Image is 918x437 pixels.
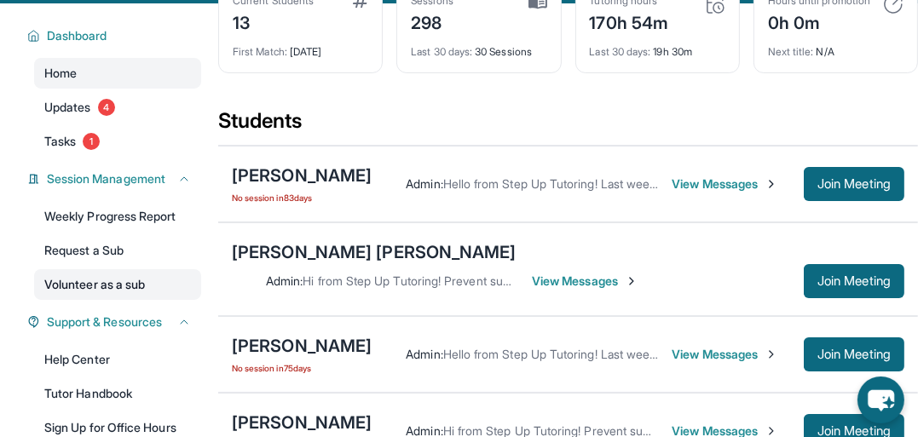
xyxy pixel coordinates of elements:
[406,176,442,191] span: Admin :
[40,313,191,331] button: Support & Resources
[817,276,891,286] span: Join Meeting
[232,411,372,434] div: [PERSON_NAME]
[817,349,891,359] span: Join Meeting
[411,45,472,58] span: Last 30 days :
[47,170,165,187] span: Session Management
[590,45,651,58] span: Last 30 days :
[232,191,372,204] span: No session in 83 days
[233,8,314,35] div: 13
[817,179,891,189] span: Join Meeting
[411,8,453,35] div: 298
[804,337,904,371] button: Join Meeting
[40,27,191,44] button: Dashboard
[83,133,100,150] span: 1
[625,274,638,288] img: Chevron-Right
[817,426,891,436] span: Join Meeting
[765,348,778,361] img: Chevron-Right
[768,45,814,58] span: Next title :
[590,35,725,59] div: 19h 30m
[44,99,91,116] span: Updates
[233,35,368,59] div: [DATE]
[40,170,191,187] button: Session Management
[232,361,372,375] span: No session in 75 days
[34,344,201,375] a: Help Center
[47,27,107,44] span: Dashboard
[233,45,287,58] span: First Match :
[532,273,638,290] span: View Messages
[34,126,201,157] a: Tasks1
[98,99,115,116] span: 4
[218,107,918,145] div: Students
[590,8,669,35] div: 170h 54m
[232,164,372,187] div: [PERSON_NAME]
[232,240,517,264] div: [PERSON_NAME] [PERSON_NAME]
[34,92,201,123] a: Updates4
[34,235,201,266] a: Request a Sub
[672,346,770,363] span: View Messages
[34,269,201,300] a: Volunteer as a sub
[47,313,162,331] span: Support & Resources
[44,65,77,82] span: Home
[768,8,870,35] div: 0h 0m
[768,35,904,59] div: N/A
[804,167,904,201] button: Join Meeting
[672,175,770,193] span: View Messages
[232,334,372,358] div: [PERSON_NAME]
[44,133,76,150] span: Tasks
[765,177,778,191] img: Chevron-Right
[266,273,303,288] span: Admin :
[34,58,201,89] a: Home
[34,378,201,409] a: Tutor Handbook
[406,347,442,361] span: Admin :
[857,377,904,423] button: chat-button
[34,201,201,232] a: Weekly Progress Report
[804,264,904,298] button: Join Meeting
[411,35,546,59] div: 30 Sessions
